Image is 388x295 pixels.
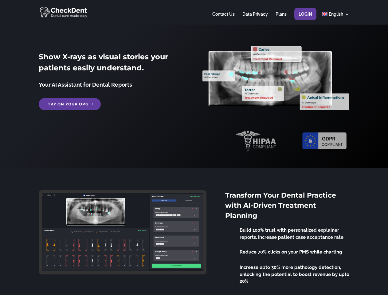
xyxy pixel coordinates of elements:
a: Data Privacy [242,12,268,24]
span: English [329,12,343,17]
a: Contact Us [212,12,235,24]
span: Transform Your Dental Practice with AI-Driven Treatment Planning [225,191,336,220]
a: English [322,12,349,24]
a: Login [299,12,312,24]
img: X_Ray_annotated [202,46,349,110]
img: CheckDent AI [40,6,88,18]
span: Build 100% trust with personalized explainer reports. Increase patient case acceptance rate [240,227,343,240]
a: Try on your OPG [39,98,101,110]
span: Reduce 70% clicks on your PMS while charting [240,249,342,255]
a: Plans [276,12,287,24]
span: Increase upto 30% more pathology detection, unlocking the potential to boost revenue by upto 20% [240,265,349,284]
h2: Show X-rays as visual stories your patients easily understand. [39,51,185,77]
span: Your AI Assistant for Dental Reports [39,81,132,88]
